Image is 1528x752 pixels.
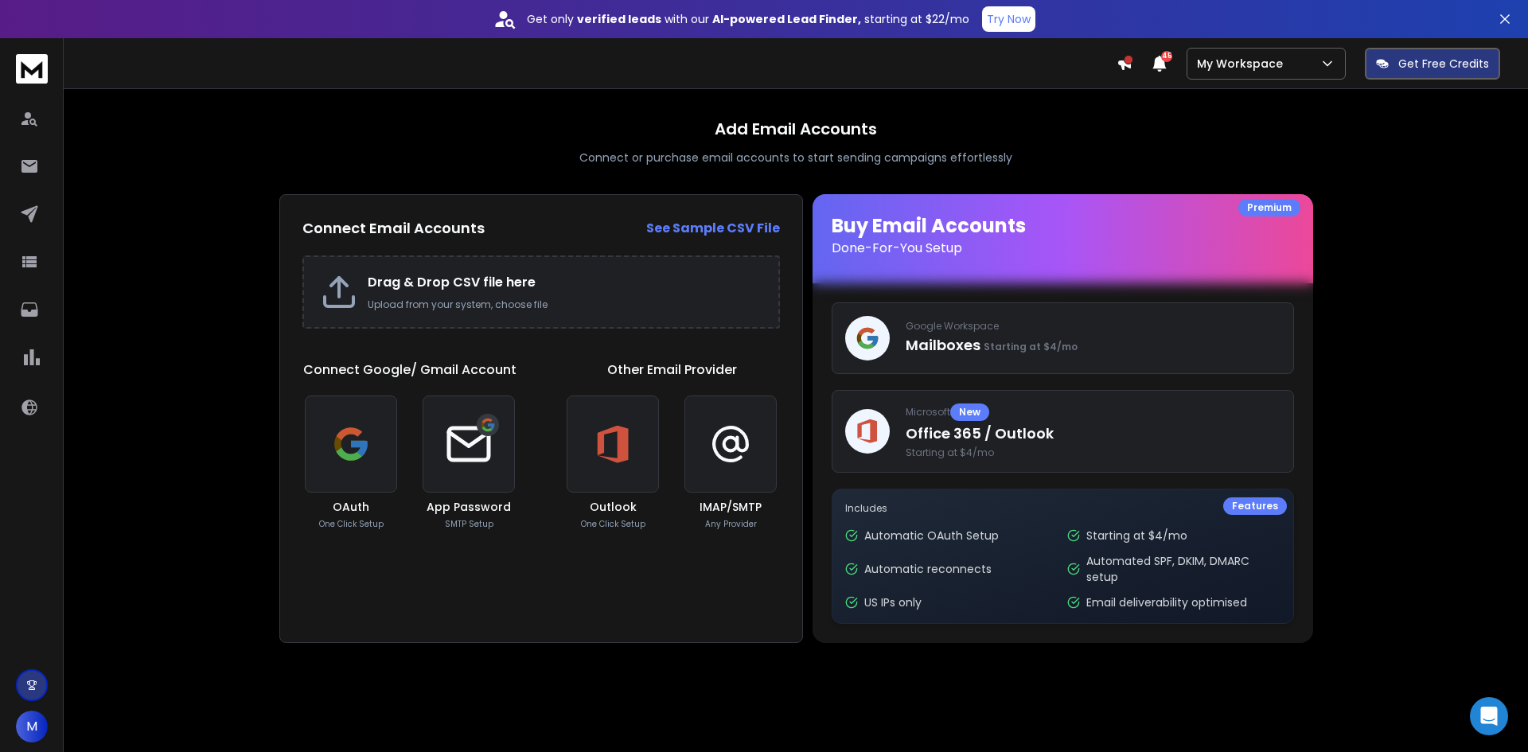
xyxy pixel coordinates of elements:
strong: AI-powered Lead Finder, [712,11,861,27]
div: Open Intercom Messenger [1470,697,1508,735]
p: Connect or purchase email accounts to start sending campaigns effortlessly [579,150,1012,166]
span: Starting at $4/mo [906,446,1280,459]
p: Office 365 / Outlook [906,423,1280,445]
p: Try Now [987,11,1031,27]
div: New [950,403,989,421]
p: Automatic OAuth Setup [864,528,999,544]
span: 45 [1161,51,1172,62]
p: Get Free Credits [1398,56,1489,72]
p: One Click Setup [319,518,384,530]
p: Any Provider [705,518,757,530]
p: Starting at $4/mo [1086,528,1187,544]
img: logo [16,54,48,84]
p: Upload from your system, choose file [368,298,762,311]
div: Features [1223,497,1287,515]
p: Mailboxes [906,334,1280,357]
p: SMTP Setup [445,518,493,530]
p: Email deliverability optimised [1086,594,1247,610]
h3: OAuth [333,499,369,515]
strong: See Sample CSV File [646,219,780,237]
strong: verified leads [577,11,661,27]
p: Get only with our starting at $22/mo [527,11,969,27]
h3: IMAP/SMTP [700,499,762,515]
h2: Drag & Drop CSV file here [368,273,762,292]
p: Google Workspace [906,320,1280,333]
h1: Add Email Accounts [715,118,877,140]
p: Microsoft [906,403,1280,421]
p: My Workspace [1197,56,1289,72]
p: Automatic reconnects [864,561,992,577]
button: M [16,711,48,742]
span: Starting at $4/mo [984,340,1078,353]
div: Premium [1238,199,1300,216]
h3: App Password [427,499,511,515]
h3: Outlook [590,499,637,515]
h1: Other Email Provider [607,360,737,380]
p: Automated SPF, DKIM, DMARC setup [1086,553,1280,585]
p: US IPs only [864,594,922,610]
h1: Buy Email Accounts [832,213,1294,258]
h2: Connect Email Accounts [302,217,485,240]
a: See Sample CSV File [646,219,780,238]
p: Includes [845,502,1280,515]
p: Done-For-You Setup [832,239,1294,258]
p: One Click Setup [581,518,645,530]
button: Get Free Credits [1365,48,1500,80]
h1: Connect Google/ Gmail Account [303,360,516,380]
button: Try Now [982,6,1035,32]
